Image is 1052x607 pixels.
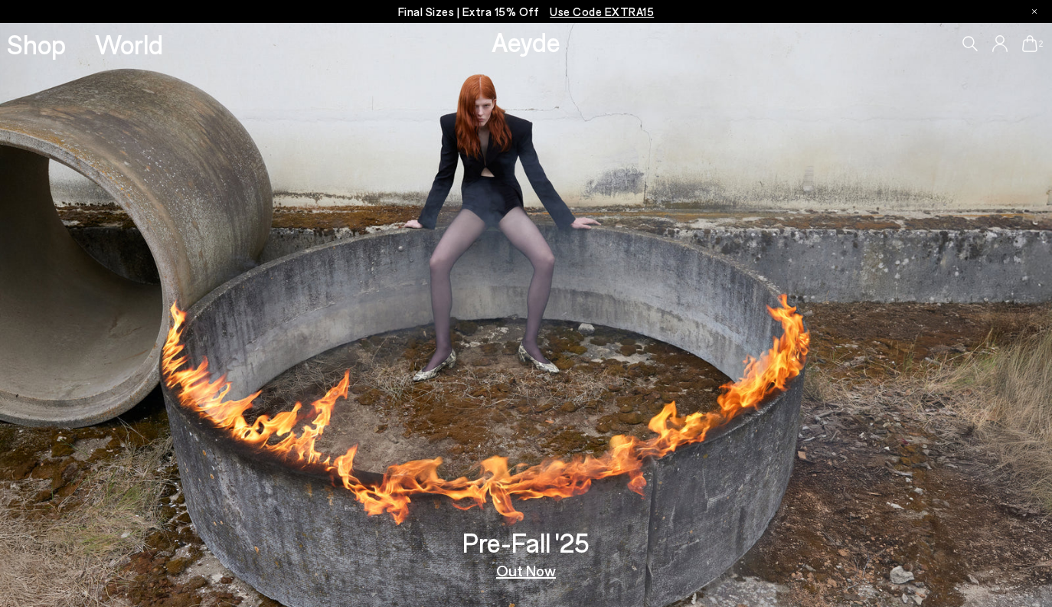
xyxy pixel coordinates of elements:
span: 2 [1037,40,1045,48]
a: World [95,31,163,57]
a: Shop [7,31,66,57]
h3: Pre-Fall '25 [462,529,590,556]
a: 2 [1022,35,1037,52]
a: Aeyde [492,25,560,57]
p: Final Sizes | Extra 15% Off [398,2,655,21]
span: Navigate to /collections/ss25-final-sizes [550,5,654,18]
a: Out Now [496,563,556,578]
